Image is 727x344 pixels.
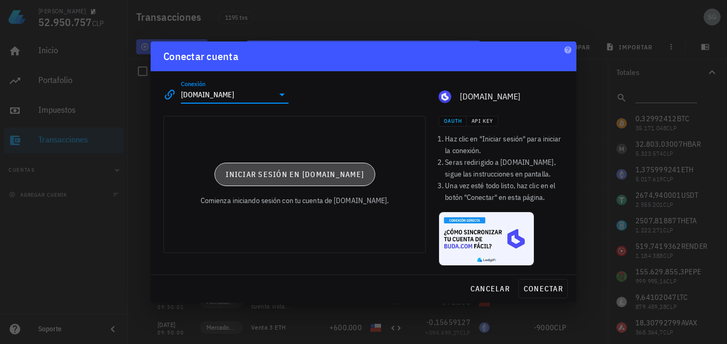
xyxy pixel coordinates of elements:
button: API Key [467,116,498,127]
button: conectar [518,279,568,298]
label: Conexión [181,80,205,88]
div: Comienza iniciando sesión con tu cuenta de [DOMAIN_NAME]. [201,195,389,206]
span: cancelar [470,284,510,293]
button: Iniciar sesión en [DOMAIN_NAME] [214,163,375,186]
li: Seras redirigido a [DOMAIN_NAME], sigue las instrucciones en pantalla. [445,156,564,180]
span: conectar [523,284,563,293]
button: OAuth [439,116,466,127]
div: Conectar cuenta [163,48,238,65]
li: Una vez esté todo listo, haz clic en el botón "Conectar" en esta página. [445,180,564,203]
div: [DOMAIN_NAME] [460,91,564,102]
span: Iniciar sesión en [DOMAIN_NAME] [225,170,364,179]
span: OAuth [443,118,461,124]
li: Haz clic en "Iniciar sesión" para iniciar la conexión. [445,133,564,156]
span: API Key [471,118,493,124]
input: Seleccionar una conexión [181,86,274,103]
button: cancelar [466,279,514,298]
